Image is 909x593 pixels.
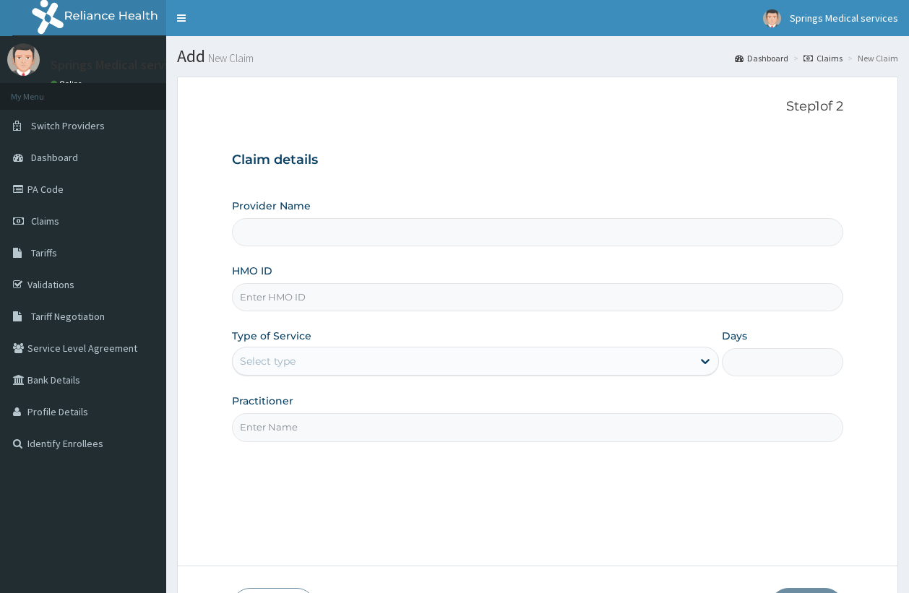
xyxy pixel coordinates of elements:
span: Springs Medical services [790,12,898,25]
input: Enter Name [232,413,844,441]
p: Springs Medical services [51,59,187,72]
li: New Claim [844,52,898,64]
img: User Image [7,43,40,76]
label: Days [722,329,747,343]
a: Online [51,79,85,89]
img: User Image [763,9,781,27]
div: Select type [240,354,296,368]
span: Tariff Negotiation [31,310,105,323]
a: Dashboard [735,52,788,64]
span: Tariffs [31,246,57,259]
span: Dashboard [31,151,78,164]
h3: Claim details [232,152,844,168]
span: Switch Providers [31,119,105,132]
small: New Claim [205,53,254,64]
a: Claims [804,52,843,64]
p: Step 1 of 2 [232,99,844,115]
input: Enter HMO ID [232,283,844,311]
label: Practitioner [232,394,293,408]
label: HMO ID [232,264,272,278]
span: Claims [31,215,59,228]
h1: Add [177,47,898,66]
label: Type of Service [232,329,311,343]
label: Provider Name [232,199,311,213]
